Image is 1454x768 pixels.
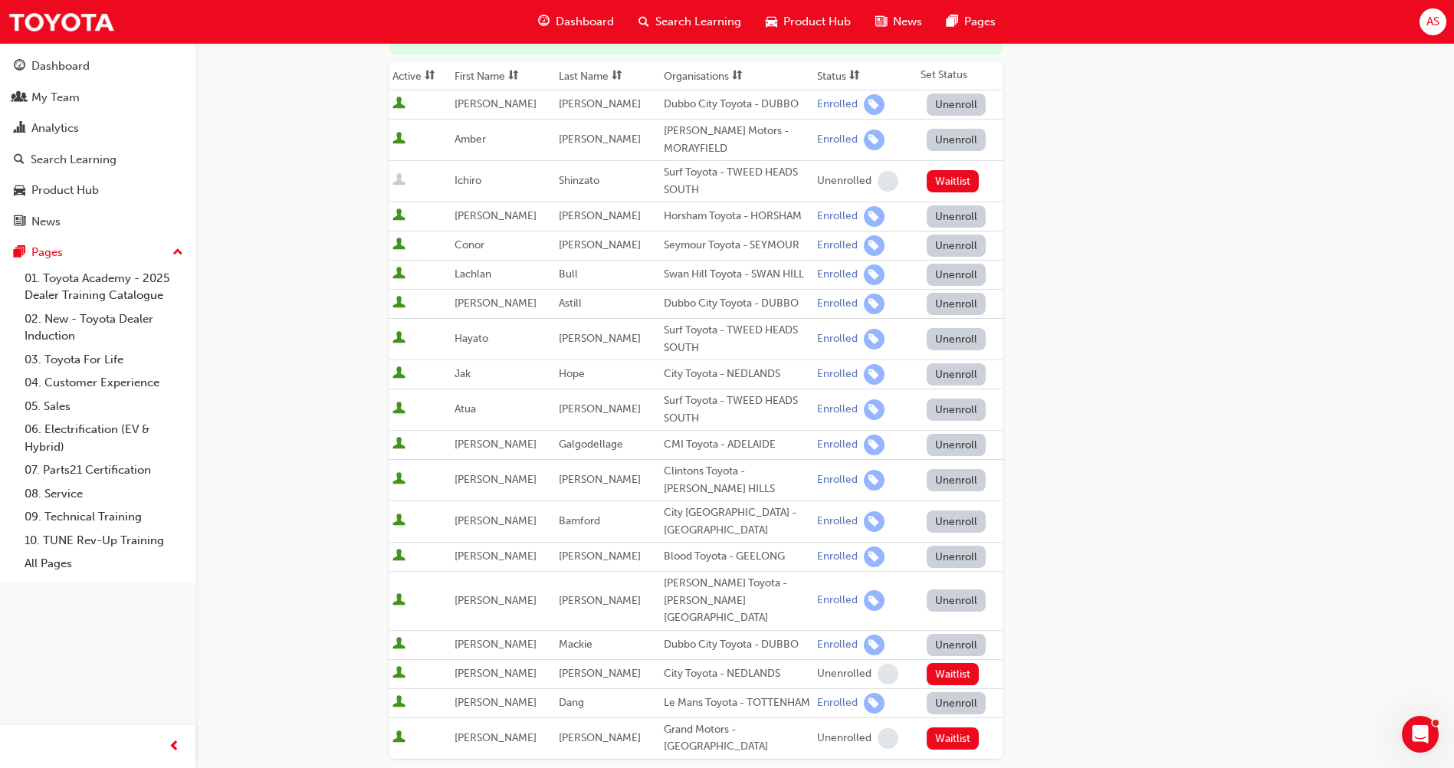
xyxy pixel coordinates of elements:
[18,458,189,482] a: 07. Parts21 Certification
[664,96,811,113] div: Dubbo City Toyota - DUBBO
[18,529,189,553] a: 10. TUNE Rev-Up Training
[626,6,753,38] a: search-iconSearch Learning
[817,473,858,487] div: Enrolled
[817,367,858,382] div: Enrolled
[1402,716,1439,753] iframe: Intercom live chat
[664,721,811,756] div: Grand Motors - [GEOGRAPHIC_DATA]
[455,402,476,415] span: Atua
[6,238,189,267] button: Pages
[392,366,405,382] span: User is active
[664,575,811,627] div: [PERSON_NAME] Toyota - [PERSON_NAME][GEOGRAPHIC_DATA]
[18,371,189,395] a: 04. Customer Experience
[18,505,189,529] a: 09. Technical Training
[664,665,811,683] div: City Toyota - NEDLANDS
[559,238,641,251] span: [PERSON_NAME]
[927,469,986,491] button: Unenroll
[455,594,537,607] span: [PERSON_NAME]
[927,727,980,750] button: Waitlist
[964,13,996,31] span: Pages
[392,208,405,224] span: User is active
[31,151,117,169] div: Search Learning
[425,70,435,83] span: sorting-icon
[817,332,858,346] div: Enrolled
[817,133,858,147] div: Enrolled
[664,504,811,539] div: City [GEOGRAPHIC_DATA] - [GEOGRAPHIC_DATA]
[14,60,25,74] span: guage-icon
[18,395,189,418] a: 05. Sales
[455,550,537,563] span: [PERSON_NAME]
[1426,13,1439,31] span: AS
[664,208,811,225] div: Horsham Toyota - HORSHAM
[864,206,885,227] span: learningRecordVerb_ENROLL-icon
[927,510,986,533] button: Unenroll
[451,61,556,90] th: Toggle SortBy
[6,49,189,238] button: DashboardMy TeamAnalyticsSearch LearningProduct HubNews
[927,546,986,568] button: Unenroll
[864,329,885,350] span: learningRecordVerb_ENROLL-icon
[893,13,922,31] span: News
[18,552,189,576] a: All Pages
[934,6,1008,38] a: pages-iconPages
[559,473,641,486] span: [PERSON_NAME]
[392,437,405,452] span: User is active
[455,696,537,709] span: [PERSON_NAME]
[817,267,858,282] div: Enrolled
[875,12,887,31] span: news-icon
[455,473,537,486] span: [PERSON_NAME]
[864,693,885,714] span: learningRecordVerb_ENROLL-icon
[817,550,858,564] div: Enrolled
[455,297,537,310] span: [PERSON_NAME]
[559,402,641,415] span: [PERSON_NAME]
[817,209,858,224] div: Enrolled
[927,264,986,286] button: Unenroll
[927,663,980,685] button: Waitlist
[864,590,885,611] span: learningRecordVerb_ENROLL-icon
[455,731,537,744] span: [PERSON_NAME]
[817,514,858,529] div: Enrolled
[169,737,180,757] span: prev-icon
[817,438,858,452] div: Enrolled
[664,266,811,284] div: Swan Hill Toyota - SWAN HILL
[392,695,405,711] span: User is active
[455,438,537,451] span: [PERSON_NAME]
[864,264,885,285] span: learningRecordVerb_ENROLL-icon
[455,638,537,651] span: [PERSON_NAME]
[559,667,641,680] span: [PERSON_NAME]
[664,392,811,427] div: Surf Toyota - TWEED HEADS SOUTH
[392,549,405,564] span: User is active
[878,664,898,684] span: learningRecordVerb_NONE-icon
[392,637,405,652] span: User is active
[392,238,405,253] span: User is active
[559,696,584,709] span: Dang
[455,514,537,527] span: [PERSON_NAME]
[6,84,189,112] a: My Team
[392,331,405,346] span: User is active
[878,171,898,192] span: learningRecordVerb_NONE-icon
[917,61,1003,90] th: Set Status
[927,692,986,714] button: Unenroll
[947,12,958,31] span: pages-icon
[455,667,537,680] span: [PERSON_NAME]
[864,94,885,115] span: learningRecordVerb_ENROLL-icon
[664,322,811,356] div: Surf Toyota - TWEED HEADS SOUTH
[817,174,871,189] div: Unenrolled
[559,514,600,527] span: Bamford
[31,182,99,199] div: Product Hub
[455,133,486,146] span: Amber
[664,164,811,199] div: Surf Toyota - TWEED HEADS SOUTH
[559,332,641,345] span: [PERSON_NAME]
[864,130,885,150] span: learningRecordVerb_ENROLL-icon
[766,12,777,31] span: car-icon
[559,438,623,451] span: Galgodellage
[14,246,25,260] span: pages-icon
[556,13,614,31] span: Dashboard
[392,97,405,112] span: User is active
[864,546,885,567] span: learningRecordVerb_ENROLL-icon
[612,70,622,83] span: sorting-icon
[31,244,63,261] div: Pages
[392,593,405,609] span: User is active
[559,297,582,310] span: Astill
[172,243,183,263] span: up-icon
[655,13,741,31] span: Search Learning
[817,97,858,112] div: Enrolled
